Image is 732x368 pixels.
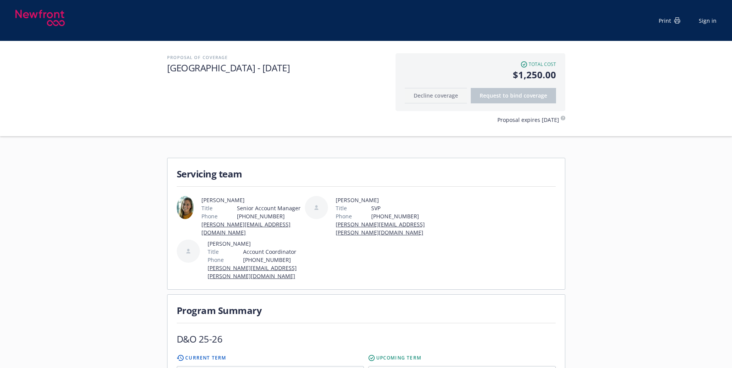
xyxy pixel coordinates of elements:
span: Upcoming Term [376,354,422,361]
span: Title [201,204,213,212]
span: Senior Account Manager [237,204,301,212]
h1: [GEOGRAPHIC_DATA] - [DATE] [167,61,388,74]
span: coverage [524,92,547,99]
span: [PERSON_NAME] [201,196,301,204]
span: Title [336,204,347,212]
button: Request to bindcoverage [471,88,556,103]
span: Total cost [529,61,556,68]
h1: Program Summary [177,304,556,317]
span: $1,250.00 [405,68,556,82]
span: Proposal expires [DATE] [497,116,559,124]
span: Phone [336,212,352,220]
span: Request to bind [480,92,547,99]
span: [PERSON_NAME] [336,196,430,204]
span: Decline coverage [414,92,458,99]
span: [PHONE_NUMBER] [237,212,301,220]
h1: Servicing team [177,167,556,180]
span: [PERSON_NAME] [208,240,302,248]
a: Sign in [699,17,717,25]
h2: Proposal of coverage [167,53,388,61]
span: Current Term [185,354,226,361]
span: Account Coordinator [243,248,302,256]
span: Phone [208,256,224,264]
img: employee photo [177,196,194,219]
a: [PERSON_NAME][EMAIL_ADDRESS][DOMAIN_NAME] [201,221,291,236]
span: Phone [201,212,218,220]
div: Print [659,17,680,25]
span: SVP [371,204,430,212]
span: [PHONE_NUMBER] [371,212,430,220]
button: Decline coverage [405,88,467,103]
h1: D&O 25-26 [177,333,223,345]
a: [PERSON_NAME][EMAIL_ADDRESS][PERSON_NAME][DOMAIN_NAME] [336,221,425,236]
span: Title [208,248,219,256]
span: [PHONE_NUMBER] [243,256,302,264]
a: [PERSON_NAME][EMAIL_ADDRESS][PERSON_NAME][DOMAIN_NAME] [208,264,297,280]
